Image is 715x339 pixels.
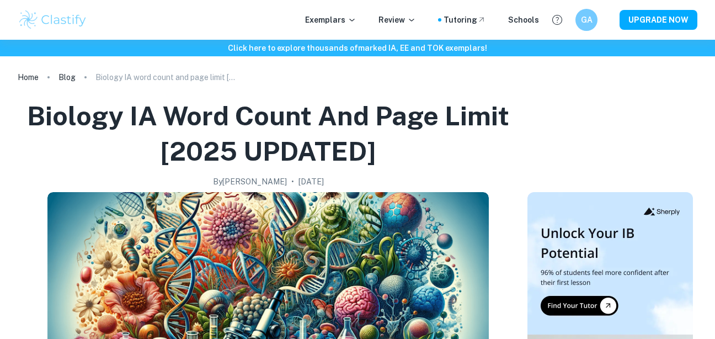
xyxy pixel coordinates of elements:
[291,176,294,188] p: •
[508,14,539,26] a: Schools
[18,70,39,85] a: Home
[580,14,593,26] h6: GA
[444,14,486,26] a: Tutoring
[575,9,597,31] button: GA
[620,10,697,30] button: UPGRADE NOW
[58,70,76,85] a: Blog
[18,9,88,31] img: Clastify logo
[305,14,356,26] p: Exemplars
[548,10,567,29] button: Help and Feedback
[213,176,287,188] h2: By [PERSON_NAME]
[298,176,324,188] h2: [DATE]
[95,71,239,83] p: Biology IA word count and page limit [2025 UPDATED]
[2,42,713,54] h6: Click here to explore thousands of marked IA, EE and TOK exemplars !
[22,98,514,169] h1: Biology IA word count and page limit [2025 UPDATED]
[378,14,416,26] p: Review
